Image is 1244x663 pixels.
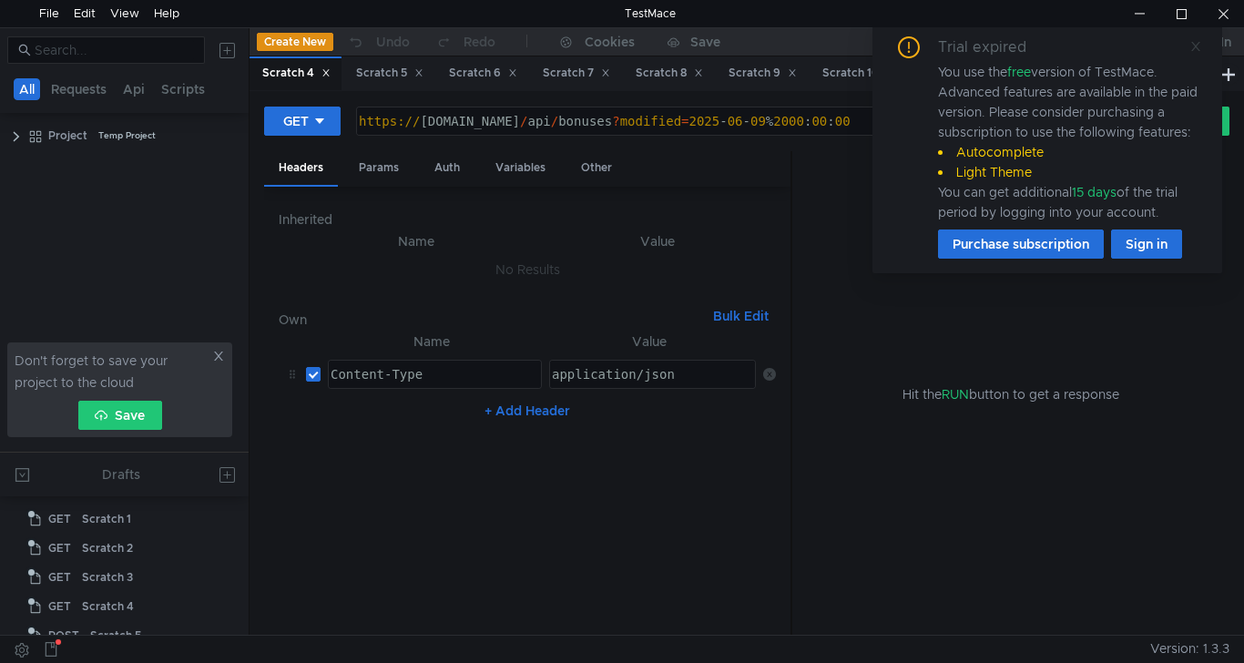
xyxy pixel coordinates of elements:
div: Scratch 4 [262,64,331,83]
button: Create New [257,33,333,51]
li: Light Theme [938,162,1200,182]
button: Purchase subscription [938,229,1104,259]
div: Project [48,122,87,149]
div: Scratch 6 [449,64,517,83]
button: Save [78,401,162,430]
div: Undo [376,31,410,53]
button: GET [264,107,341,136]
th: Value [542,331,756,352]
button: + Add Header [477,400,577,422]
button: Undo [333,28,423,56]
th: Name [321,331,542,352]
div: Drafts [102,464,140,485]
span: POST [48,622,79,649]
div: Trial expired [938,36,1048,58]
span: Version: 1.3.3 [1150,636,1229,662]
button: Redo [423,28,508,56]
span: Hit the button to get a response [902,384,1119,404]
h6: Own [279,309,706,331]
li: Autocomplete [938,142,1200,162]
span: GET [48,593,71,620]
span: GET [48,505,71,533]
div: Variables [481,151,560,185]
div: Headers [264,151,338,187]
div: Cookies [585,31,635,53]
span: RUN [942,386,969,403]
div: Auth [420,151,474,185]
th: Name [293,230,539,252]
div: Scratch 3 [82,564,133,591]
span: Don't forget to save your project to the cloud [15,350,209,393]
span: GET [48,564,71,591]
div: Save [690,36,720,48]
div: Redo [464,31,495,53]
input: Search... [35,40,194,60]
button: Bulk Edit [706,305,776,327]
button: Scripts [156,78,210,100]
div: Other [566,151,627,185]
div: Scratch 1 [82,505,131,533]
h6: Inherited [279,209,776,230]
div: GET [283,111,309,131]
div: Scratch 5 [356,64,423,83]
div: Scratch 5 [90,622,141,649]
div: Temp Project [98,122,156,149]
div: Scratch 2 [82,535,133,562]
div: You use the version of TestMace. Advanced features are available in the paid version. Please cons... [938,62,1200,222]
div: Scratch 8 [636,64,703,83]
div: Params [344,151,413,185]
button: Requests [46,78,112,100]
span: 15 days [1072,184,1117,200]
span: free [1007,64,1031,80]
div: Scratch 7 [543,64,610,83]
button: Sign in [1111,229,1182,259]
nz-embed-empty: No Results [495,261,560,278]
div: You can get additional of the trial period by logging into your account. [938,182,1200,222]
div: Scratch 4 [82,593,134,620]
button: All [14,78,40,100]
button: Api [117,78,150,100]
div: Scratch 10 [822,64,895,83]
th: Value [539,230,776,252]
div: Scratch 9 [729,64,797,83]
span: GET [48,535,71,562]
